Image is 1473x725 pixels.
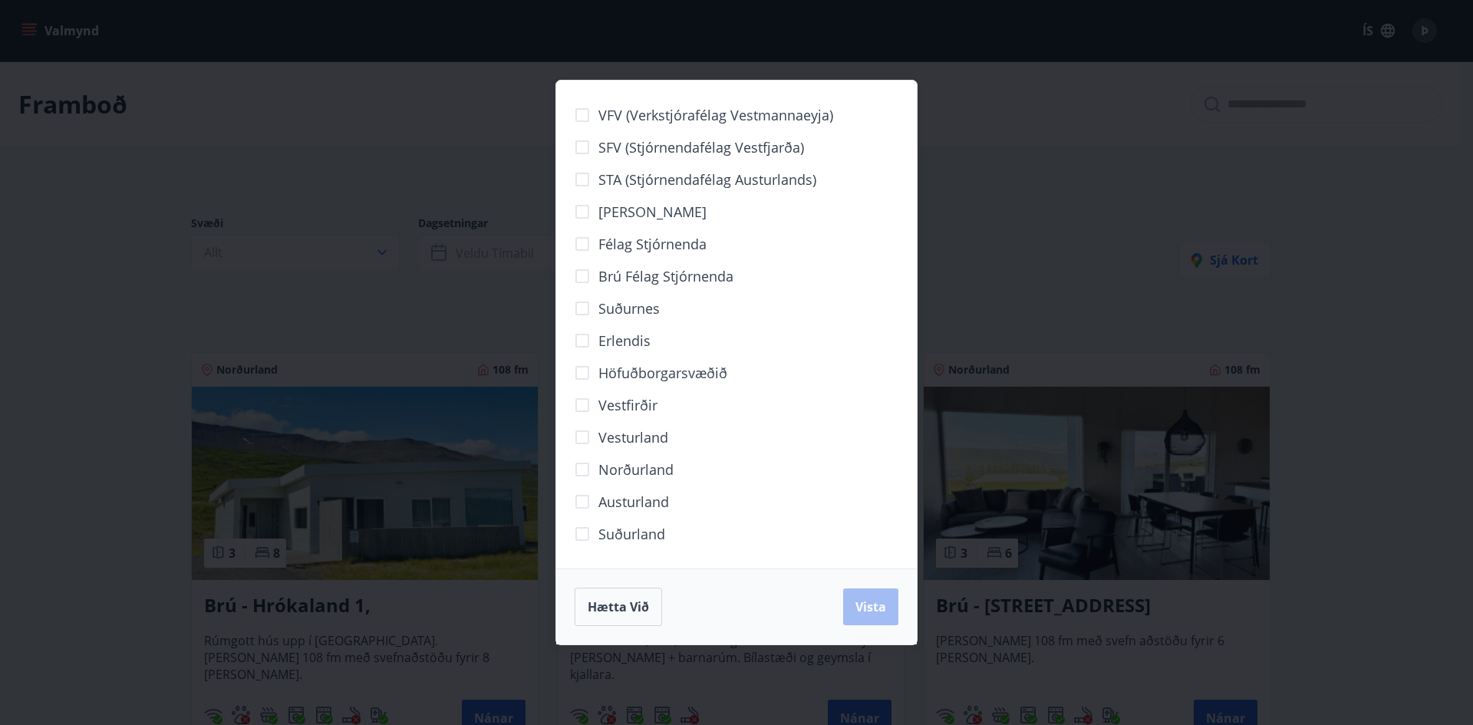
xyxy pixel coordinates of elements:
[598,492,669,512] span: Austurland
[598,427,668,447] span: Vesturland
[598,105,833,125] span: VFV (Verkstjórafélag Vestmannaeyja)
[598,234,707,254] span: Félag stjórnenda
[598,331,651,351] span: Erlendis
[598,298,660,318] span: Suðurnes
[598,137,804,157] span: SFV (Stjórnendafélag Vestfjarða)
[575,588,662,626] button: Hætta við
[598,524,665,544] span: Suðurland
[588,598,649,615] span: Hætta við
[598,170,816,189] span: STA (Stjórnendafélag Austurlands)
[598,460,674,479] span: Norðurland
[598,363,727,383] span: Höfuðborgarsvæðið
[598,202,707,222] span: [PERSON_NAME]
[598,266,733,286] span: Brú félag stjórnenda
[598,395,657,415] span: Vestfirðir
